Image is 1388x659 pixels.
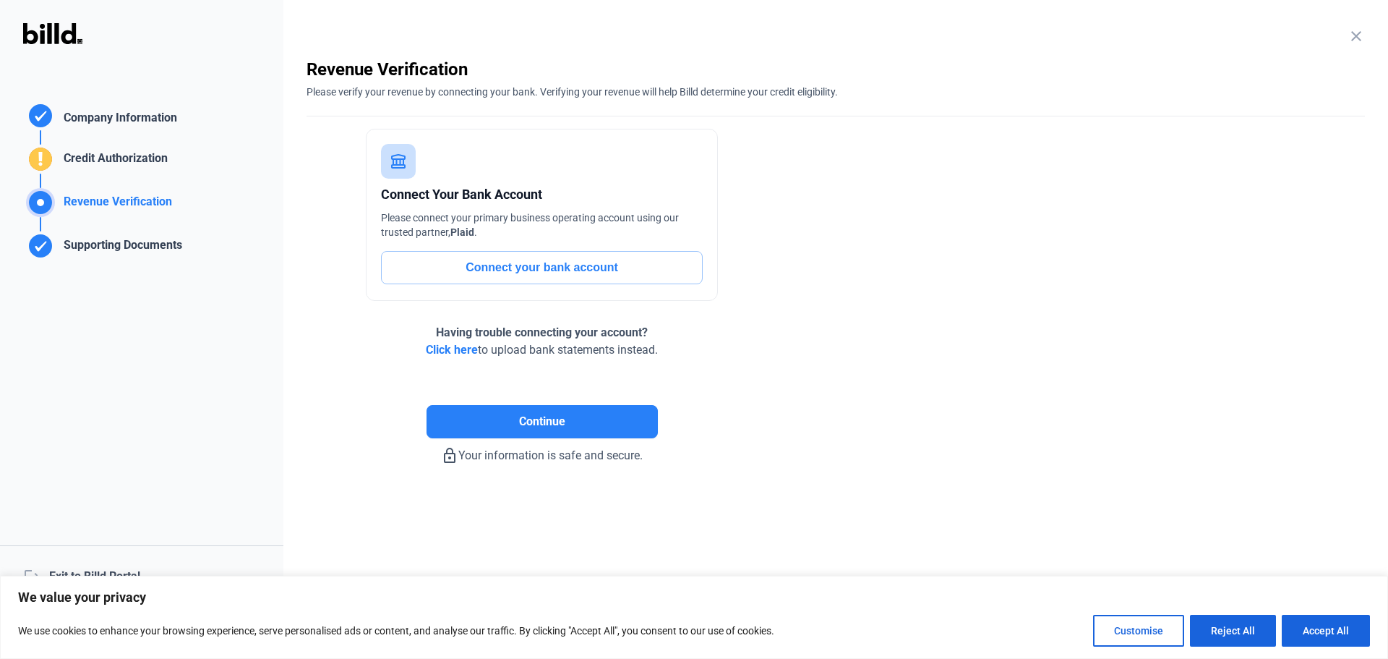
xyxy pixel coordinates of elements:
[427,405,658,438] button: Continue
[436,326,648,339] span: Having trouble connecting your account?
[381,184,703,205] div: Connect Your Bank Account
[450,226,474,238] span: Plaid
[381,211,703,239] div: Please connect your primary business operating account using our trusted partner, .
[307,81,1365,99] div: Please verify your revenue by connecting your bank. Verifying your revenue will help Billd determ...
[441,447,458,464] mat-icon: lock_outline
[1093,615,1184,647] button: Customise
[307,438,777,464] div: Your information is safe and secure.
[58,109,177,130] div: Company Information
[18,622,774,639] p: We use cookies to enhance your browsing experience, serve personalised ads or content, and analys...
[58,237,182,260] div: Supporting Documents
[23,23,82,44] img: Billd Logo
[307,58,1365,81] div: Revenue Verification
[426,324,658,359] div: to upload bank statements instead.
[58,150,168,174] div: Credit Authorization
[58,193,172,217] div: Revenue Verification
[381,251,703,284] button: Connect your bank account
[1190,615,1276,647] button: Reject All
[18,589,1370,606] p: We value your privacy
[426,343,478,357] span: Click here
[1282,615,1370,647] button: Accept All
[1348,27,1365,45] mat-icon: close
[23,568,38,582] mat-icon: logout
[519,413,565,430] span: Continue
